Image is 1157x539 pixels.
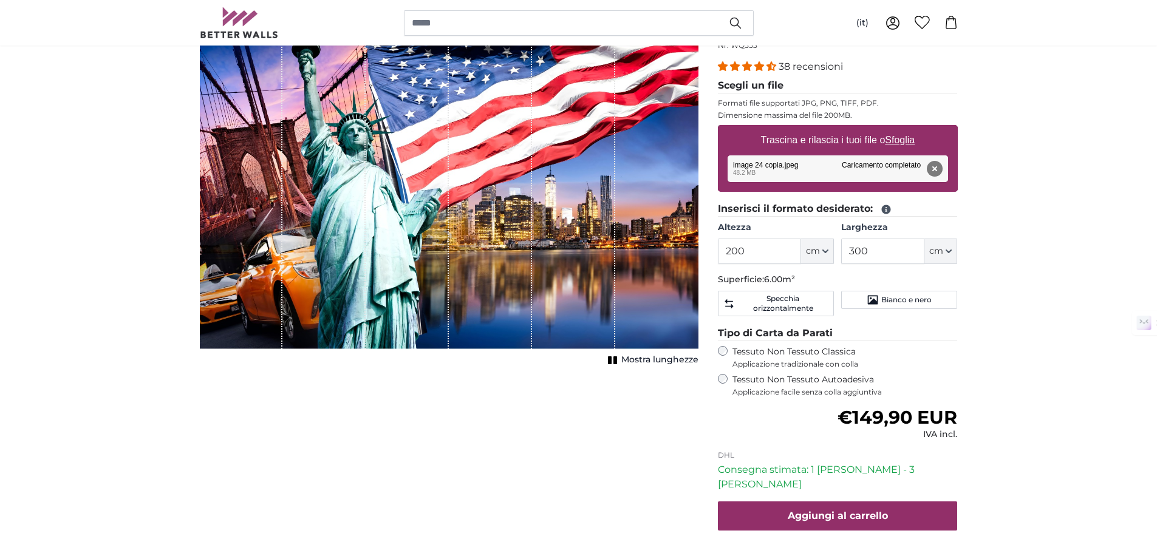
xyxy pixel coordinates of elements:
img: Betterwalls [200,7,279,38]
label: Altezza [718,222,834,234]
span: Mostra lunghezze [621,354,698,366]
span: cm [929,245,943,257]
legend: Scegli un file [718,78,958,93]
button: Aggiungi al carrello [718,501,958,531]
span: Aggiungi al carrello [788,510,888,521]
span: Applicazione facile senza colla aggiuntiva [732,387,958,397]
u: Sfoglia [885,135,915,145]
p: DHL [718,450,958,460]
legend: Inserisci il formato desiderato: [718,202,958,217]
button: cm [801,239,834,264]
div: IVA incl. [838,429,957,441]
span: Applicazione tradizionale con colla [732,359,958,369]
p: Superficie: [718,274,958,286]
p: Formati file supportati JPG, PNG, TIFF, PDF. [718,98,958,108]
span: 6.00m² [764,274,795,285]
span: 38 recensioni [779,61,843,72]
p: Dimensione massima del file 200MB. [718,110,958,120]
label: Larghezza [841,222,957,234]
span: Specchia orizzontalmente [737,294,828,313]
span: cm [806,245,820,257]
label: Tessuto Non Tessuto Autoadesiva [732,374,958,397]
label: Trascina e rilascia i tuoi file o [756,128,920,152]
button: (it) [847,12,878,34]
button: Specchia orizzontalmente [718,291,834,316]
button: cm [924,239,957,264]
button: Mostra lunghezze [604,351,698,368]
p: Consegna stimata: 1 [PERSON_NAME] - 3 [PERSON_NAME] [718,463,958,492]
span: Bianco e nero [881,295,932,305]
span: 4.34 stars [718,61,779,72]
label: Tessuto Non Tessuto Classica [732,346,958,369]
div: 1 of 1 [200,16,698,368]
legend: Tipo di Carta da Parati [718,326,958,341]
span: €149,90 EUR [838,406,957,429]
button: Bianco e nero [841,291,957,309]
